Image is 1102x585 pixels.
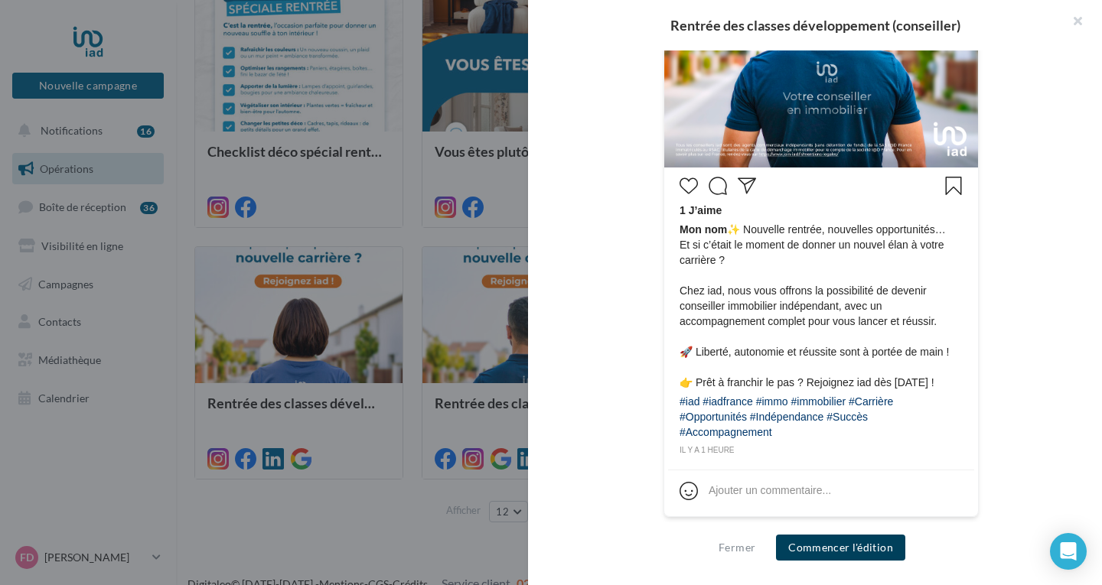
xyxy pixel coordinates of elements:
[553,18,1078,32] div: Rentrée des classes développement (conseiller)
[680,203,963,222] div: 1 J’aime
[738,177,756,195] svg: Partager la publication
[712,538,761,557] button: Fermer
[709,483,831,498] div: Ajouter un commentaire...
[680,177,698,195] svg: J’aime
[944,177,963,195] svg: Enregistrer
[776,535,905,561] button: Commencer l'édition
[680,223,727,236] span: Mon nom
[709,177,727,195] svg: Commenter
[680,444,963,457] div: il y a 1 heure
[680,482,698,500] svg: Emoji
[680,394,963,444] div: #iad #iadfrance #immo #immobilier #Carrière #Opportunités #Indépendance #Succès #Accompagnement
[663,517,979,537] div: La prévisualisation est non-contractuelle
[1050,533,1087,570] div: Open Intercom Messenger
[680,222,963,390] span: ✨ Nouvelle rentrée, nouvelles opportunités… Et si c’était le moment de donner un nouvel élan à vo...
